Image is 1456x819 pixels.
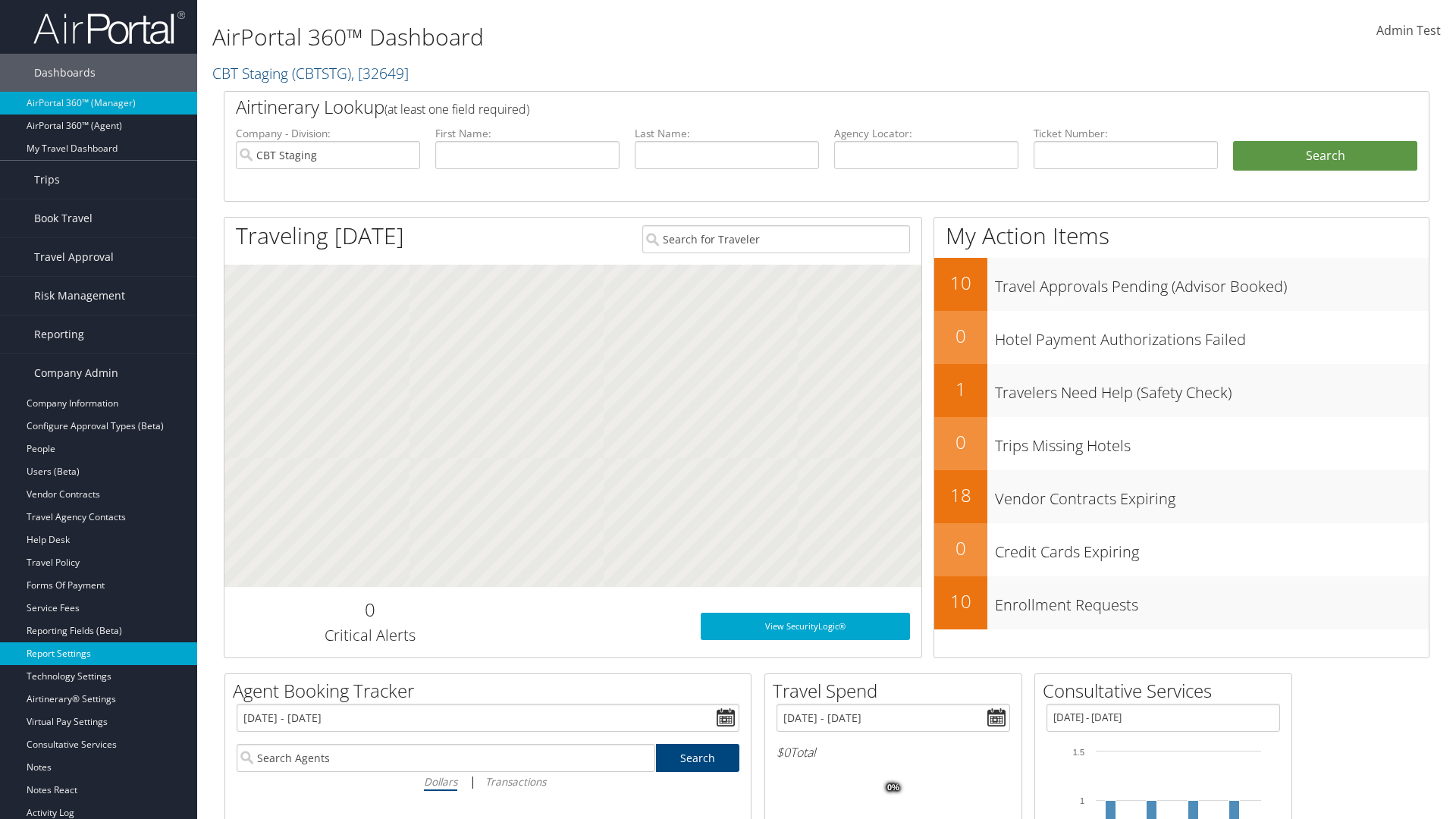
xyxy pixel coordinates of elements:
span: Trips [34,161,60,199]
h3: Enrollment Requests [995,587,1429,616]
h2: 0 [934,429,987,455]
a: 10Enrollment Requests [934,576,1429,629]
a: Admin Test [1376,8,1441,55]
span: Book Travel [34,199,93,237]
h3: Vendor Contracts Expiring [995,481,1429,510]
h2: 18 [934,482,987,508]
a: 0Hotel Payment Authorizations Failed [934,311,1429,364]
span: Reporting [34,315,84,353]
img: airportal-logo.png [33,10,185,45]
h6: Total [777,744,1010,761]
i: Dollars [424,774,457,789]
a: 10Travel Approvals Pending (Advisor Booked) [934,258,1429,311]
h1: Traveling [DATE] [236,220,404,252]
label: Ticket Number: [1034,126,1218,141]
h3: Critical Alerts [236,625,504,646]
h2: 0 [934,323,987,349]
h2: Agent Booking Tracker [233,678,751,704]
h2: Airtinerary Lookup [236,94,1317,120]
a: 18Vendor Contracts Expiring [934,470,1429,523]
h3: Travelers Need Help (Safety Check) [995,375,1429,403]
h2: 1 [934,376,987,402]
h1: AirPortal 360™ Dashboard [212,21,1031,53]
label: First Name: [435,126,620,141]
span: $0 [777,744,790,761]
h2: Travel Spend [773,678,1021,704]
a: 1Travelers Need Help (Safety Check) [934,364,1429,417]
h2: 10 [934,588,987,614]
h3: Trips Missing Hotels [995,428,1429,457]
span: Risk Management [34,277,125,315]
h2: 0 [236,597,504,623]
h2: 10 [934,270,987,296]
h3: Hotel Payment Authorizations Failed [995,322,1429,350]
span: Company Admin [34,354,118,392]
label: Company - Division: [236,126,420,141]
a: Search [656,744,740,772]
h2: 0 [934,535,987,561]
span: (at least one field required) [384,101,529,118]
tspan: 0% [887,783,899,792]
i: Transactions [485,774,546,789]
a: CBT Staging [212,63,409,83]
button: Search [1233,141,1417,171]
a: 0Trips Missing Hotels [934,417,1429,470]
label: Agency Locator: [834,126,1018,141]
span: Dashboards [34,54,96,92]
label: Last Name: [635,126,819,141]
span: Travel Approval [34,238,114,276]
span: Admin Test [1376,22,1441,39]
tspan: 1 [1080,796,1084,805]
a: View SecurityLogic® [701,613,910,640]
h2: Consultative Services [1043,678,1291,704]
a: 0Credit Cards Expiring [934,523,1429,576]
h3: Travel Approvals Pending (Advisor Booked) [995,268,1429,297]
span: ( CBTSTG ) [292,63,351,83]
input: Search for Traveler [642,225,910,253]
h3: Credit Cards Expiring [995,534,1429,563]
h1: My Action Items [934,220,1429,252]
tspan: 1.5 [1073,748,1084,757]
input: Search Agents [237,744,655,772]
span: , [ 32649 ] [351,63,409,83]
div: | [237,772,739,791]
